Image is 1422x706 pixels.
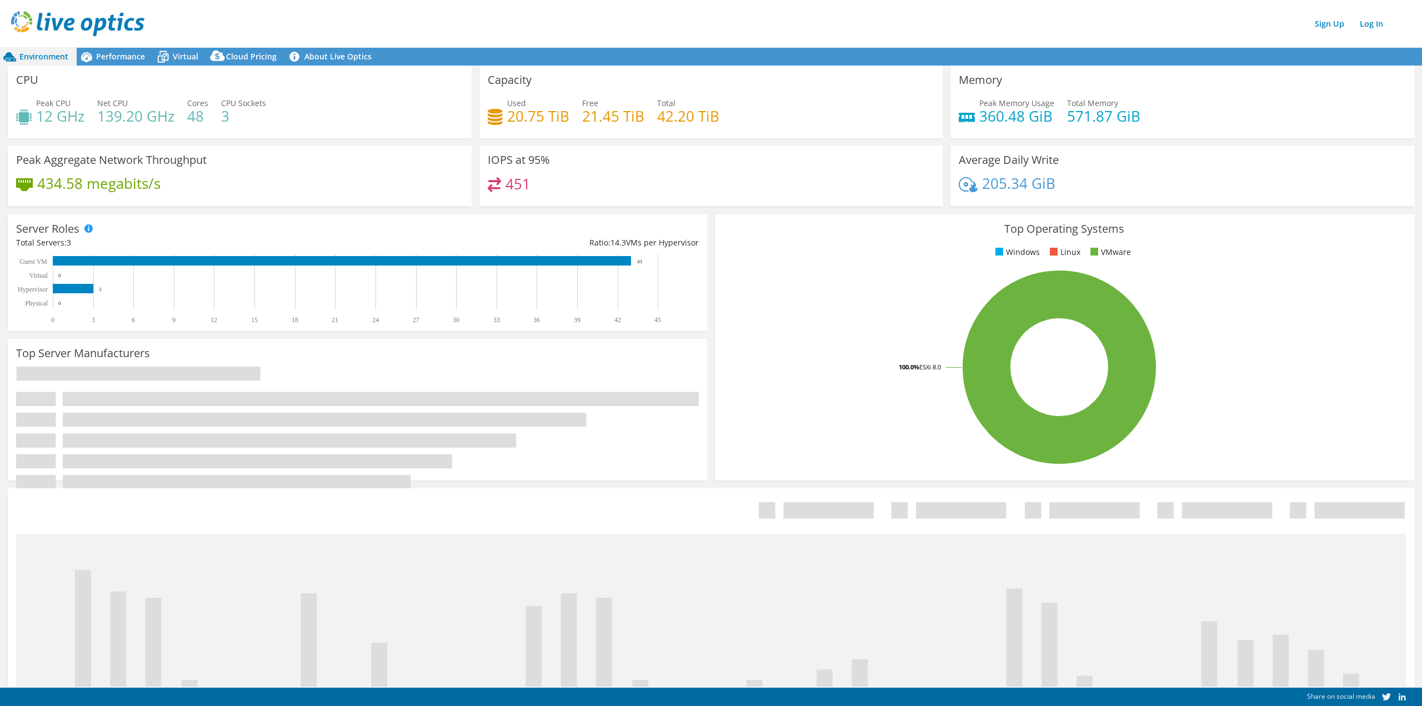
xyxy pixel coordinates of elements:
span: CPU Sockets [221,98,266,108]
h4: 571.87 GiB [1067,110,1140,122]
span: Environment [19,51,68,62]
span: Total [657,98,675,108]
text: 15 [251,316,258,324]
h4: 3 [221,110,266,122]
text: Physical [25,299,48,307]
text: 24 [372,316,379,324]
h3: Server Roles [16,223,79,235]
text: 36 [533,316,540,324]
tspan: 100.0% [899,363,919,371]
text: 45 [654,316,661,324]
h4: 48 [187,110,208,122]
span: 14.3 [610,237,626,248]
text: 0 [58,301,61,306]
text: 12 [211,316,217,324]
h4: 21.45 TiB [582,110,644,122]
text: 3 [92,316,95,324]
a: Log In [1354,16,1389,32]
text: 0 [51,316,54,324]
span: Total Memory [1067,98,1118,108]
h4: 20.75 TiB [507,110,569,122]
text: 39 [574,316,580,324]
text: 9 [172,316,176,324]
span: Share on social media [1307,692,1375,701]
text: Guest VM [19,258,47,266]
text: 27 [413,316,419,324]
h3: Capacity [488,74,532,86]
div: Ratio: VMs per Hypervisor [357,237,698,249]
h3: Memory [959,74,1002,86]
h4: 451 [505,178,530,190]
text: 0 [58,273,61,278]
h3: Peak Aggregate Network Throughput [16,154,207,166]
text: 21 [332,316,338,324]
span: Used [507,98,526,108]
a: About Live Optics [285,48,380,66]
span: Peak Memory Usage [979,98,1054,108]
img: live_optics_svg.svg [11,11,144,36]
h3: Top Operating Systems [723,223,1406,235]
span: Performance [96,51,145,62]
h4: 205.34 GiB [982,177,1055,189]
h4: 12 GHz [36,110,84,122]
h4: 139.20 GHz [97,110,174,122]
span: Free [582,98,598,108]
tspan: ESXi 8.0 [919,363,941,371]
span: Cloud Pricing [226,51,277,62]
h4: 434.58 megabits/s [37,177,161,189]
h4: 360.48 GiB [979,110,1054,122]
text: 42 [614,316,621,324]
text: 6 [132,316,135,324]
span: Cores [187,98,208,108]
h4: 42.20 TiB [657,110,719,122]
li: Linux [1047,246,1080,258]
h3: Average Daily Write [959,154,1059,166]
span: 3 [67,237,71,248]
div: Total Servers: [16,237,357,249]
text: 18 [292,316,298,324]
text: 3 [99,287,102,292]
span: Net CPU [97,98,128,108]
text: 43 [637,259,643,264]
h3: IOPS at 95% [488,154,550,166]
text: 30 [453,316,459,324]
text: Virtual [29,272,48,279]
li: Windows [993,246,1040,258]
text: Hypervisor [18,286,48,293]
span: Peak CPU [36,98,71,108]
a: Sign Up [1309,16,1350,32]
li: VMware [1088,246,1131,258]
span: Virtual [173,51,198,62]
h3: CPU [16,74,38,86]
h3: Top Server Manufacturers [16,347,150,359]
text: 33 [493,316,500,324]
